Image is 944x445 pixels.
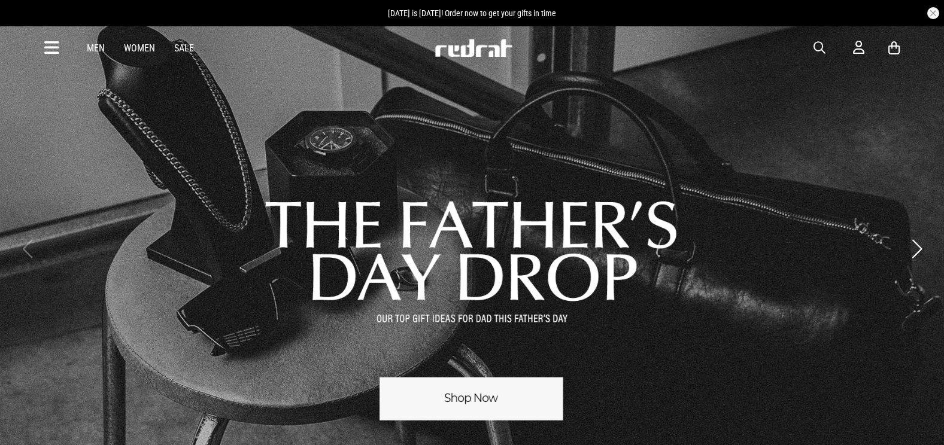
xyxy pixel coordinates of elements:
span: [DATE] is [DATE]! Order now to get your gifts in time [388,8,556,18]
a: Men [87,42,105,54]
img: Redrat logo [434,39,513,57]
a: Sale [174,42,194,54]
button: Next slide [909,236,925,262]
a: Women [124,42,155,54]
button: Previous slide [19,236,35,262]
